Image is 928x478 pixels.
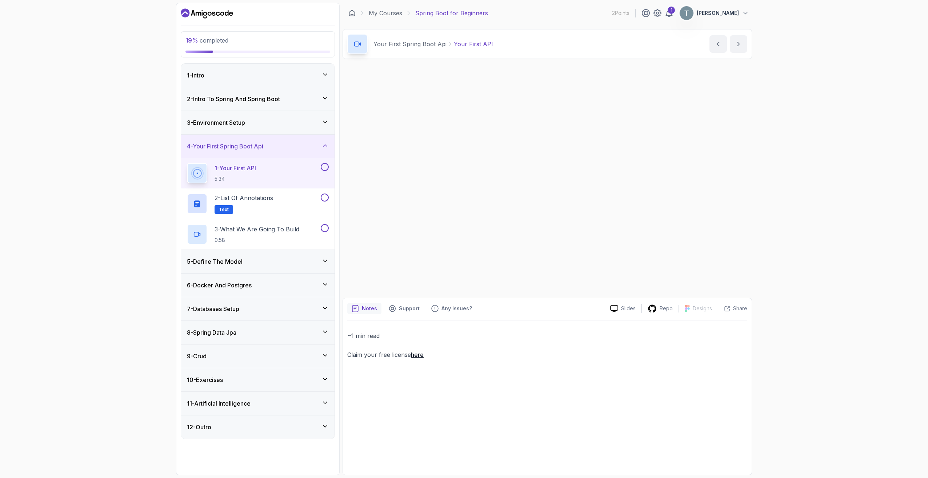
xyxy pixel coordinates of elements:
[187,423,211,431] h3: 12 - Outro
[427,303,476,314] button: Feedback button
[219,207,229,212] span: Text
[187,328,236,337] h3: 8 - Spring Data Jpa
[347,350,747,360] p: Claim your free license
[612,9,629,17] p: 2 Points
[187,399,251,408] h3: 11 - Artificial Intelligence
[621,305,636,312] p: Slides
[187,118,245,127] h3: 3 - Environment Setup
[411,351,424,358] a: here
[181,415,335,439] button: 12-Outro
[730,35,747,53] button: next content
[187,375,223,384] h3: 10 - Exercises
[187,257,243,266] h3: 5 - Define The Model
[680,6,693,20] img: user profile image
[181,344,335,368] button: 9-Crud
[384,303,424,314] button: Support button
[187,142,263,151] h3: 4 - Your First Spring Boot Api
[181,321,335,344] button: 8-Spring Data Jpa
[348,9,356,17] a: Dashboard
[187,224,329,244] button: 3-What We Are Going To Build0:58
[187,71,204,80] h3: 1 - Intro
[697,9,739,17] p: [PERSON_NAME]
[181,368,335,391] button: 10-Exercises
[215,175,256,183] p: 5:34
[441,305,472,312] p: Any issues?
[187,281,252,290] h3: 6 - Docker And Postgres
[181,250,335,273] button: 5-Define The Model
[215,194,273,202] p: 2 - List of Annotations
[369,9,402,17] a: My Courses
[733,305,747,312] p: Share
[187,304,239,313] h3: 7 - Databases Setup
[181,8,233,19] a: Dashboard
[215,236,299,244] p: 0:58
[709,35,727,53] button: previous content
[181,111,335,134] button: 3-Environment Setup
[660,305,673,312] p: Repo
[181,135,335,158] button: 4-Your First Spring Boot Api
[185,37,228,44] span: completed
[347,303,381,314] button: notes button
[454,40,493,48] p: Your First API
[181,64,335,87] button: 1-Intro
[668,7,675,14] div: 1
[181,297,335,320] button: 7-Databases Setup
[415,9,488,17] p: Spring Boot for Beginners
[642,304,679,313] a: Repo
[604,305,641,312] a: Slides
[181,274,335,297] button: 6-Docker And Postgres
[185,37,198,44] span: 19 %
[215,225,299,234] p: 3 - What We Are Going To Build
[362,305,377,312] p: Notes
[347,331,747,341] p: ~1 min read
[693,305,712,312] p: Designs
[665,9,673,17] a: 1
[187,352,207,361] h3: 9 - Crud
[187,163,329,183] button: 1-Your First API5:34
[187,95,280,103] h3: 2 - Intro To Spring And Spring Boot
[215,164,256,172] p: 1 - Your First API
[373,40,447,48] p: Your First Spring Boot Api
[181,392,335,415] button: 11-Artificial Intelligence
[399,305,420,312] p: Support
[679,6,749,20] button: user profile image[PERSON_NAME]
[187,194,329,214] button: 2-List of AnnotationsText
[718,305,747,312] button: Share
[181,87,335,111] button: 2-Intro To Spring And Spring Boot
